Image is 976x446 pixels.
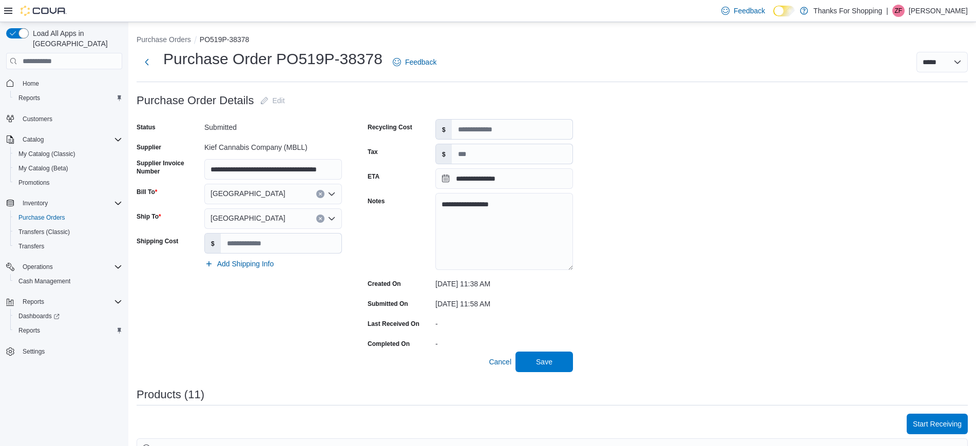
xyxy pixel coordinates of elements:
[18,164,68,172] span: My Catalog (Beta)
[389,52,441,72] a: Feedback
[2,111,126,126] button: Customers
[18,179,50,187] span: Promotions
[328,190,336,198] button: Open list of options
[886,5,888,17] p: |
[137,188,157,196] label: Bill To
[23,115,52,123] span: Customers
[485,352,515,372] button: Cancel
[435,296,573,308] div: [DATE] 11:58 AM
[163,49,382,69] h1: Purchase Order PO519P-38378
[23,135,44,144] span: Catalog
[328,215,336,223] button: Open list of options
[18,94,40,102] span: Reports
[18,228,70,236] span: Transfers (Classic)
[14,310,122,322] span: Dashboards
[210,212,285,224] span: [GEOGRAPHIC_DATA]
[137,35,191,44] button: Purchase Orders
[137,34,968,47] nav: An example of EuiBreadcrumbs
[18,345,49,358] a: Settings
[2,196,126,210] button: Inventory
[21,6,67,16] img: Cova
[14,240,48,253] a: Transfers
[773,16,774,17] span: Dark Mode
[892,5,905,17] div: Zander Finch
[405,57,436,67] span: Feedback
[435,276,573,288] div: [DATE] 11:38 AM
[137,212,161,221] label: Ship To
[436,144,452,164] label: $
[6,71,122,385] nav: Complex example
[14,92,122,104] span: Reports
[14,162,72,174] a: My Catalog (Beta)
[14,275,122,287] span: Cash Management
[204,119,342,131] div: Submitted
[137,237,178,245] label: Shipping Cost
[2,295,126,309] button: Reports
[10,147,126,161] button: My Catalog (Classic)
[23,298,44,306] span: Reports
[18,312,60,320] span: Dashboards
[10,239,126,254] button: Transfers
[18,113,56,125] a: Customers
[536,357,552,367] span: Save
[18,150,75,158] span: My Catalog (Classic)
[489,357,511,367] span: Cancel
[256,90,289,111] button: Edit
[316,190,324,198] button: Clear input
[137,94,254,107] h3: Purchase Order Details
[14,211,69,224] a: Purchase Orders
[18,345,122,358] span: Settings
[14,148,122,160] span: My Catalog (Classic)
[913,419,962,429] span: Start Receiving
[14,226,74,238] a: Transfers (Classic)
[14,226,122,238] span: Transfers (Classic)
[18,277,70,285] span: Cash Management
[368,197,385,205] label: Notes
[204,139,342,151] div: Kief Cannabis Company (MBLL)
[18,197,122,209] span: Inventory
[734,6,765,16] span: Feedback
[23,80,39,88] span: Home
[717,1,769,21] a: Feedback
[368,340,410,348] label: Completed On
[14,177,54,189] a: Promotions
[18,77,43,90] a: Home
[14,310,64,322] a: Dashboards
[10,309,126,323] a: Dashboards
[137,389,204,401] h3: Products (11)
[18,76,122,89] span: Home
[14,92,44,104] a: Reports
[368,300,408,308] label: Submitted On
[368,320,419,328] label: Last Received On
[907,414,968,434] button: Start Receiving
[23,347,45,356] span: Settings
[10,161,126,176] button: My Catalog (Beta)
[10,176,126,190] button: Promotions
[210,187,285,200] span: [GEOGRAPHIC_DATA]
[2,75,126,90] button: Home
[813,5,882,17] p: Thanks For Shopping
[137,123,156,131] label: Status
[18,261,122,273] span: Operations
[18,296,122,308] span: Reports
[14,240,122,253] span: Transfers
[2,260,126,274] button: Operations
[10,323,126,338] button: Reports
[435,316,573,328] div: -
[18,214,65,222] span: Purchase Orders
[14,324,44,337] a: Reports
[316,215,324,223] button: Clear input
[205,234,221,253] label: $
[14,211,122,224] span: Purchase Orders
[773,6,795,16] input: Dark Mode
[14,162,122,174] span: My Catalog (Beta)
[14,324,122,337] span: Reports
[217,259,274,269] span: Add Shipping Info
[10,91,126,105] button: Reports
[137,143,161,151] label: Supplier
[435,168,573,189] input: Press the down key to open a popover containing a calendar.
[200,35,250,44] button: PO519P-38378
[515,352,573,372] button: Save
[18,261,57,273] button: Operations
[29,28,122,49] span: Load All Apps in [GEOGRAPHIC_DATA]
